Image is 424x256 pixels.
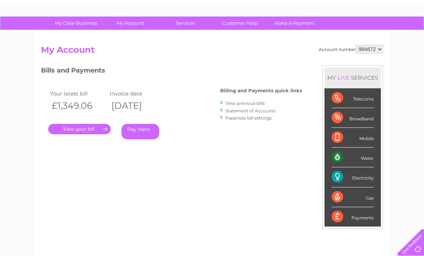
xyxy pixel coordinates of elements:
[336,31,357,36] a: Telecoms
[210,17,269,30] a: Customer Help
[319,45,383,53] div: Account number
[15,19,51,41] img: logo.png
[376,31,394,36] a: Contact
[332,187,374,207] div: Gas
[225,115,272,121] a: Paperless bill settings
[265,17,324,30] a: Make A Payment
[332,148,374,167] div: Water
[48,124,111,134] a: .
[108,89,167,98] td: Invoice date
[156,17,215,30] a: Services
[225,108,276,113] a: Statement of Accounts
[121,124,159,139] a: Pay Here
[48,89,108,98] td: Your latest bill
[289,4,338,13] a: 0333 014 3131
[361,31,372,36] a: Blog
[332,167,374,187] div: Electricity
[108,98,167,113] th: [DATE]
[41,65,302,78] h3: Bills and Payments
[336,74,351,81] div: LIVE
[332,108,374,128] div: Broadband
[41,45,383,59] h2: My Account
[332,88,374,108] div: Telecoms
[46,17,106,30] a: My Clear Business
[48,98,108,113] th: £1,349.06
[332,207,374,227] div: Payments
[298,31,311,36] a: Water
[315,31,331,36] a: Energy
[225,101,265,106] a: View previous bills
[400,31,417,36] a: Log out
[43,4,382,35] div: Clear Business is a trading name of Verastar Limited (registered in [GEOGRAPHIC_DATA] No. 3667643...
[220,88,302,93] h4: Billing and Payments quick links
[101,17,160,30] a: My Account
[332,128,374,148] div: Mobile
[324,68,381,88] div: MY SERVICES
